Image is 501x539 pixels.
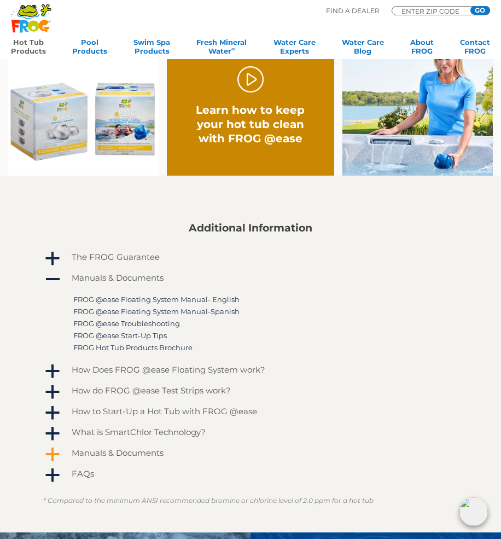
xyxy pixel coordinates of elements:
[231,46,235,52] sup: ∞
[72,407,257,416] h4: How to Start-Up a Hot Tub with FROG @ease
[44,363,61,380] span: a
[44,467,61,484] span: a
[43,425,458,442] a: a What is SmartChlor Technology?
[43,445,458,463] a: a Manuals & Documents
[44,447,61,463] span: a
[73,343,193,352] a: FROG Hot Tub Products Brochure
[72,427,206,437] h4: What is SmartChlor Technology?
[184,103,317,146] h2: Learn how to keep your hot tub clean with FROG @ease
[43,496,374,505] em: * Compared to the minimum ANSI recommended bromine or chlorine level of 2.0 ppm for a hot tub
[196,38,247,60] a: Fresh MineralWater∞
[273,38,316,60] a: Water CareExperts
[470,6,490,15] input: GO
[43,270,458,288] a: A Manuals & Documents
[44,426,61,442] span: a
[326,6,380,16] p: Find A Dealer
[73,295,240,304] a: FROG @ease Floating System Manual- English
[72,448,164,457] h4: Manuals & Documents
[44,384,61,401] span: a
[43,383,458,401] a: a How do FROG @ease Test Strips work?
[459,497,488,526] img: openIcon
[43,222,458,234] h2: Additional Information
[237,66,264,92] a: Play Video
[43,250,458,267] a: a The FROG Guarantee
[72,365,265,374] h4: How Does FROG @ease Floating System work?
[72,386,231,395] h4: How do FROG @ease Test Strips work?
[11,38,46,60] a: Hot TubProducts
[44,405,61,421] span: a
[400,8,466,14] input: Zip Code Form
[73,331,167,340] a: FROG @ease Start-Up Tips
[72,38,107,60] a: PoolProducts
[72,273,164,282] h4: Manuals & Documents
[410,38,434,60] a: AboutFROG
[72,469,94,478] h4: FAQs
[43,362,458,380] a: a How Does FROG @ease Floating System work?
[133,38,170,60] a: Swim SpaProducts
[342,38,384,60] a: Water CareBlog
[460,38,490,60] a: ContactFROG
[342,51,493,176] img: fpo-flippin-frog-2
[43,404,458,421] a: a How to Start-Up a Hot Tub with FROG @ease
[44,251,61,267] span: a
[72,252,160,262] h4: The FROG Guarantee
[8,51,159,176] img: Ease Packaging
[73,307,240,316] a: FROG @ease Floating System Manual-Spanish
[73,319,180,328] a: FROG @ease Troubleshooting
[43,466,458,484] a: a FAQs
[44,271,61,288] span: A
